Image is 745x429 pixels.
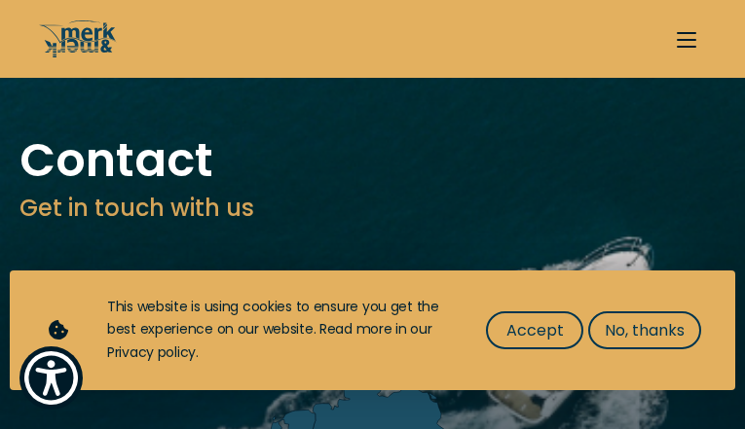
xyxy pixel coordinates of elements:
[605,318,685,342] span: No, thanks
[588,311,701,349] button: No, thanks
[506,318,564,342] span: Accept
[19,346,83,410] button: Show Accessibility Preferences
[107,296,447,365] div: This website is using cookies to ensure you get the best experience on our website. Read more in ...
[19,191,726,226] h3: Get in touch with us
[19,136,726,185] h1: Contact
[486,311,583,349] button: Accept
[107,342,196,362] a: Privacy policy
